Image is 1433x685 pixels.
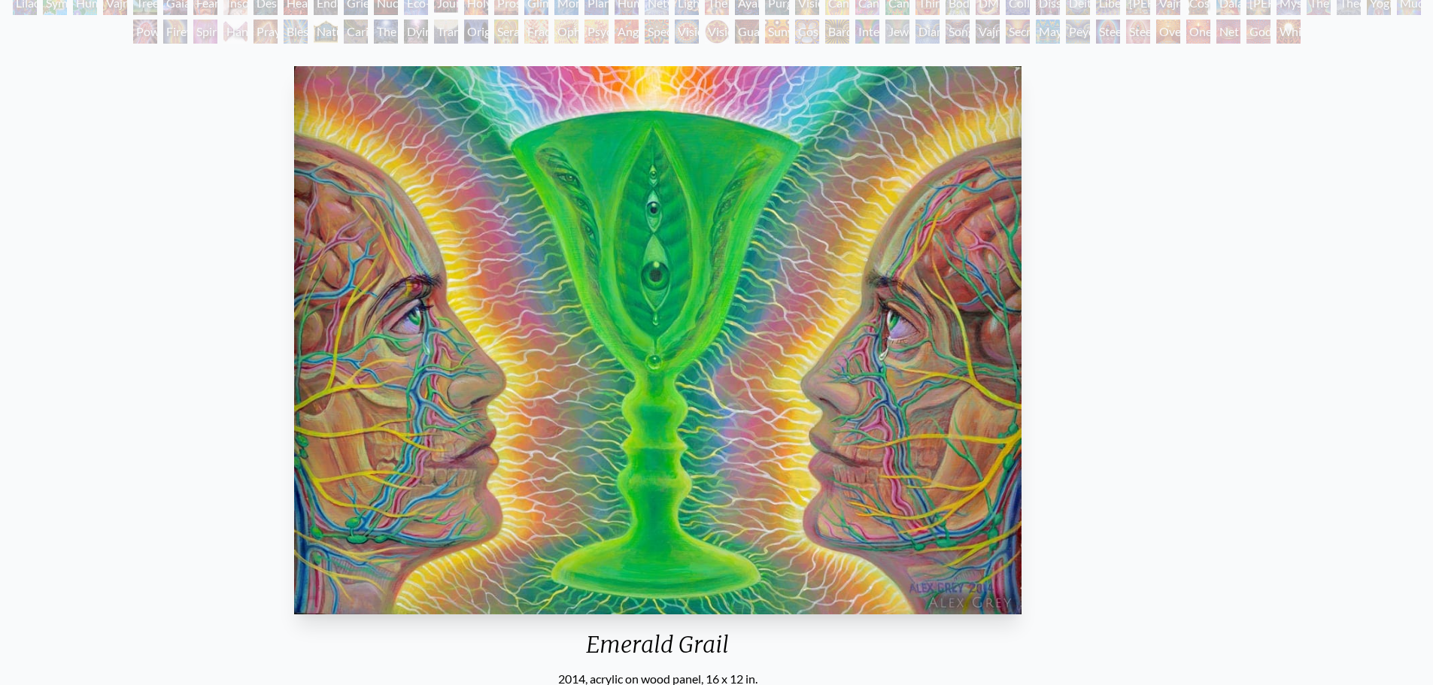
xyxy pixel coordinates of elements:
[133,20,157,44] div: Power to the Peaceful
[314,20,338,44] div: Nature of Mind
[1277,20,1301,44] div: White Light
[193,20,217,44] div: Spirit Animates the Flesh
[1156,20,1180,44] div: Oversoul
[915,20,940,44] div: Diamond Being
[284,20,308,44] div: Blessing Hand
[976,20,1000,44] div: Vajra Being
[404,20,428,44] div: Dying
[946,20,970,44] div: Song of Vajra Being
[1096,20,1120,44] div: Steeplehead 1
[254,20,278,44] div: Praying Hands
[825,20,849,44] div: Bardo Being
[735,20,759,44] div: Guardian of Infinite Vision
[163,20,187,44] div: Firewalking
[885,20,909,44] div: Jewel Being
[1186,20,1210,44] div: One
[524,20,548,44] div: Fractal Eyes
[494,20,518,44] div: Seraphic Transport Docking on the Third Eye
[434,20,458,44] div: Transfiguration
[1036,20,1060,44] div: Mayan Being
[1216,20,1240,44] div: Net of Being
[584,20,609,44] div: Psychomicrograph of a Fractal Paisley Cherub Feather Tip
[1006,20,1030,44] div: Secret Writing Being
[645,20,669,44] div: Spectral Lotus
[374,20,398,44] div: The Soul Finds It's Way
[675,20,699,44] div: Vision Crystal
[288,631,1028,670] div: Emerald Grail
[615,20,639,44] div: Angel Skin
[344,20,368,44] div: Caring
[294,66,1022,614] img: Emerald-Grail_2014_Alex-Grey.jpg
[1066,20,1090,44] div: Peyote Being
[705,20,729,44] div: Vision [PERSON_NAME]
[554,20,578,44] div: Ophanic Eyelash
[855,20,879,44] div: Interbeing
[223,20,247,44] div: Hands that See
[464,20,488,44] div: Original Face
[1246,20,1271,44] div: Godself
[795,20,819,44] div: Cosmic Elf
[1126,20,1150,44] div: Steeplehead 2
[765,20,789,44] div: Sunyata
